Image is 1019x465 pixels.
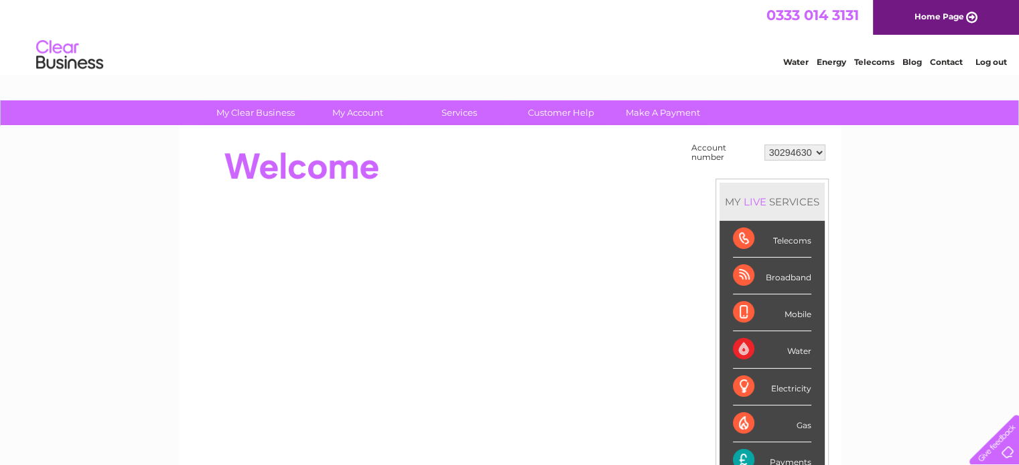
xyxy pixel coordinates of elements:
div: Electricity [733,369,811,405]
a: Customer Help [506,100,616,125]
a: My Clear Business [200,100,311,125]
td: Account number [688,140,761,165]
a: Contact [930,57,963,67]
a: Energy [817,57,846,67]
a: Log out [975,57,1006,67]
a: Services [404,100,515,125]
a: Telecoms [854,57,894,67]
img: logo.png [36,35,104,76]
div: Gas [733,405,811,442]
a: 0333 014 3131 [766,7,859,23]
div: Water [733,331,811,368]
div: Telecoms [733,221,811,258]
a: Water [783,57,809,67]
div: MY SERVICES [720,183,825,221]
a: My Account [302,100,413,125]
div: LIVE [741,195,769,208]
a: Make A Payment [608,100,718,125]
a: Blog [902,57,922,67]
div: Mobile [733,294,811,331]
div: Clear Business is a trading name of Verastar Limited (registered in [GEOGRAPHIC_DATA] No. 3667643... [194,7,827,65]
div: Broadband [733,258,811,294]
